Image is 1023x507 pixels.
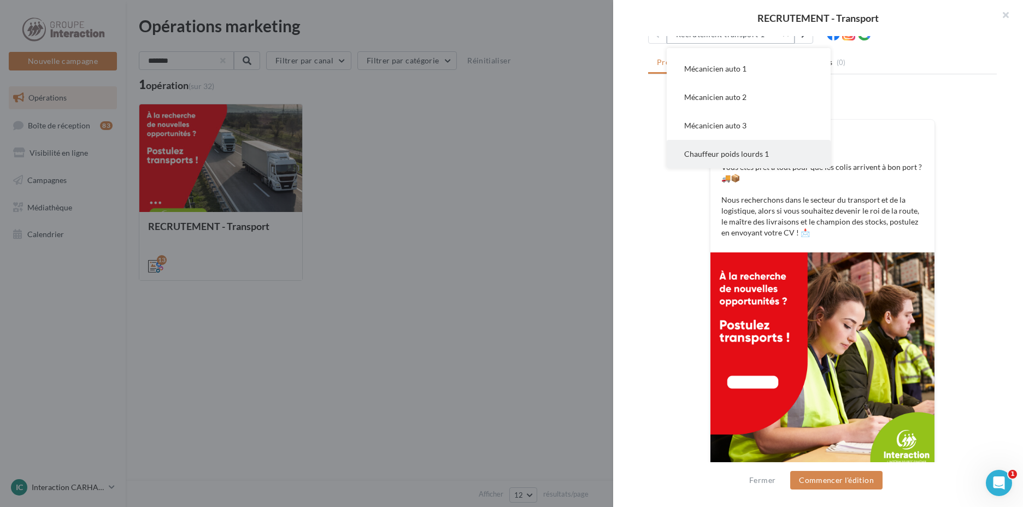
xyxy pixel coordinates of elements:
span: Mécanicien auto 1 [684,64,746,73]
div: RECRUTEMENT - Transport [631,13,1006,23]
span: (0) [837,58,846,67]
span: Mécanicien auto 3 [684,121,746,130]
p: Vous êtes prêt à tout pour que les colis arrivent à bon port ? 🚚📦 Nous recherchons dans le secteu... [721,162,924,238]
span: Chauffeur poids lourds 1 [684,149,769,158]
button: Mécanicien auto 2 [667,83,831,111]
button: Mécanicien auto 3 [667,111,831,140]
button: Commencer l'édition [790,471,883,490]
button: Chauffeur poids lourds 1 [667,140,831,168]
iframe: Intercom live chat [986,470,1012,496]
span: 1 [1008,470,1017,479]
button: Mécanicien auto 1 [667,55,831,83]
button: Fermer [745,474,780,487]
span: Mécanicien auto 2 [684,92,746,102]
